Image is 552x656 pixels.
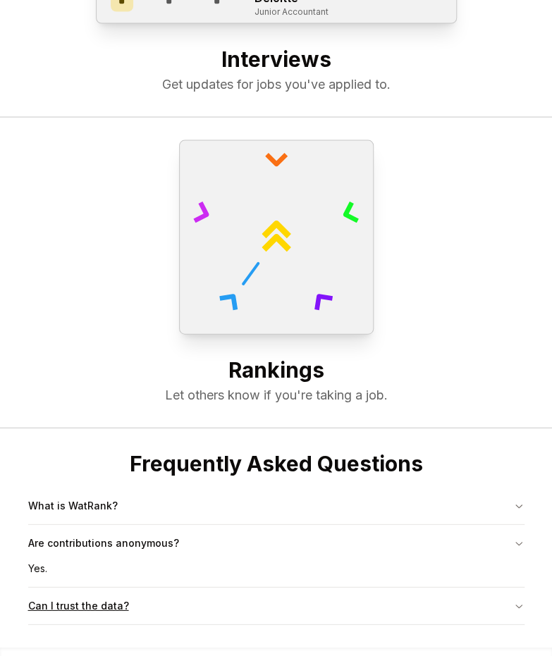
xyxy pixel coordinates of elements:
[28,451,525,476] h2: Frequently Asked Questions
[28,488,525,524] button: What is WatRank?
[11,385,541,405] p: Let others know if you're taking a job.
[28,588,525,624] button: Can I trust the data?
[11,75,541,94] p: Get updates for jobs you've applied to.
[28,562,525,587] div: Yes.
[254,6,329,18] p: Junior Accountant
[28,562,525,587] div: Are contributions anonymous?
[11,47,541,75] h2: Interviews
[11,357,541,385] h2: Rankings
[28,525,525,562] button: Are contributions anonymous?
